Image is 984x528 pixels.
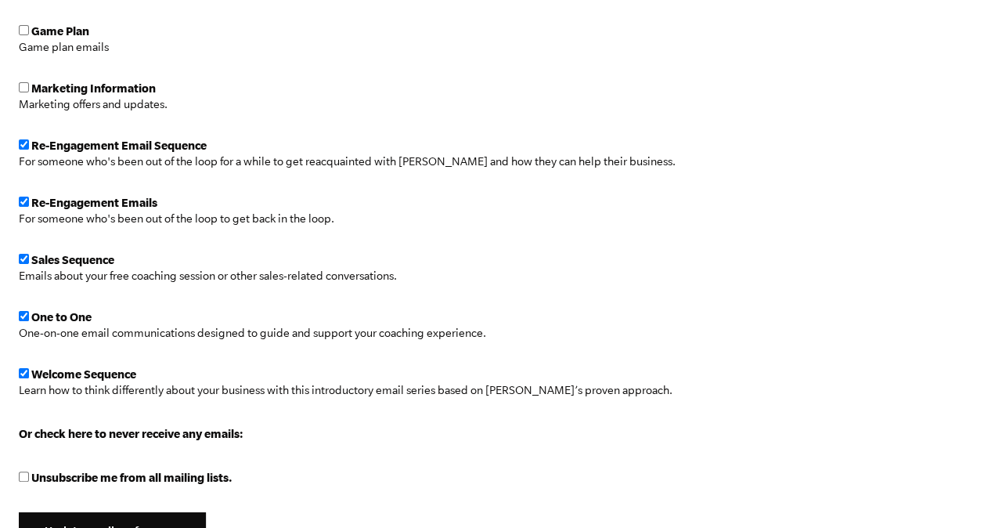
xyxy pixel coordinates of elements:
span: Re-Engagement Emails [31,196,157,209]
p: For someone who's been out of the loop for a while to get reacquainted with [PERSON_NAME] and how... [19,152,676,171]
p: For someone who's been out of the loop to get back in the loop. [19,209,676,228]
span: Unsubscribe me from all mailing lists. [31,471,232,484]
span: Welcome Sequence [31,367,136,381]
p: Emails about your free coaching session or other sales-related conversations. [19,266,676,285]
span: Re-Engagement Email Sequence [31,139,207,152]
p: One-on-one email communications designed to guide and support your coaching experience. [19,324,676,342]
p: Learn how to think differently about your business with this introductory email series based on [... [19,381,676,400]
span: Sales Sequence [31,253,114,266]
p: Game plan emails [19,38,676,56]
input: Unsubscribe me from all mailing lists. [19,472,29,482]
p: Marketing offers and updates. [19,95,676,114]
span: One to One [31,310,92,324]
span: Marketing Information [31,81,156,95]
span: Game Plan [31,24,89,38]
p: Or check here to never receive any emails: [19,425,676,443]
